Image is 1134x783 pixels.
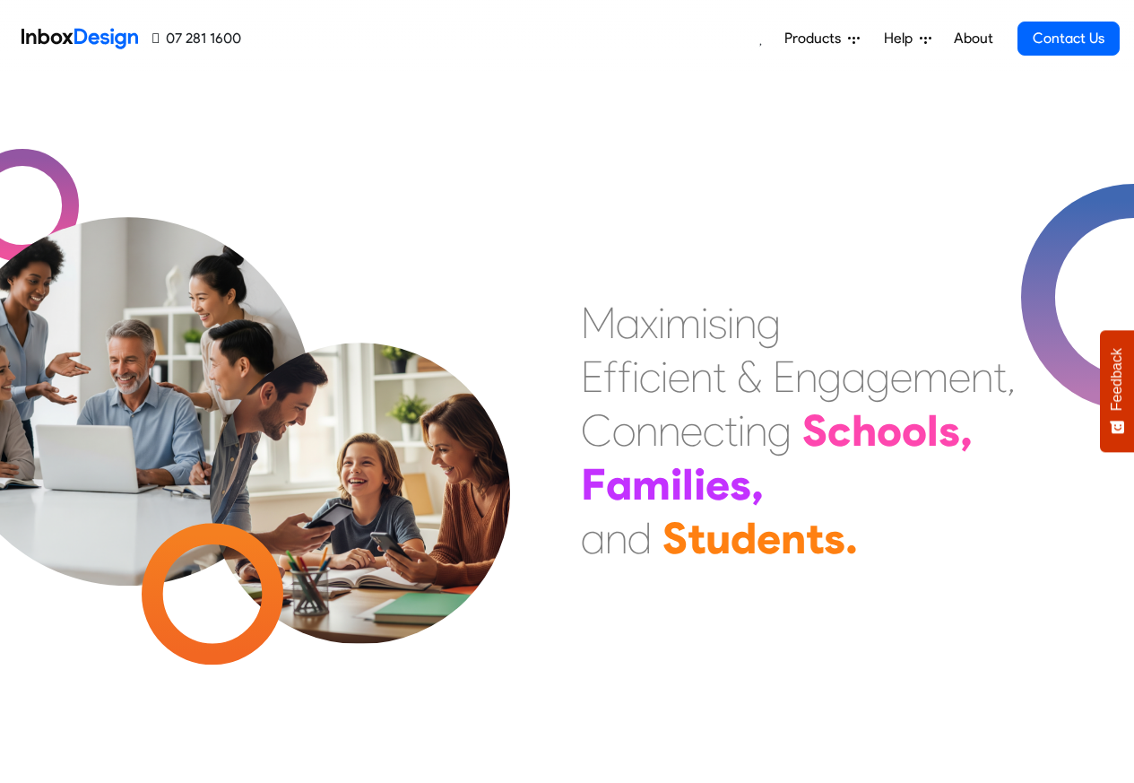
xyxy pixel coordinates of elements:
div: e [757,511,781,565]
div: l [927,404,939,457]
div: t [993,350,1007,404]
a: About [948,21,998,57]
a: Contact Us [1017,22,1120,56]
div: g [767,404,792,457]
div: i [661,350,668,404]
div: i [701,296,708,350]
div: F [581,457,606,511]
div: a [581,511,605,565]
div: i [694,457,706,511]
div: o [902,404,927,457]
div: , [751,457,764,511]
div: & [737,350,762,404]
div: l [682,457,694,511]
div: . [845,511,858,565]
div: n [690,350,713,404]
div: e [890,350,913,404]
div: e [680,404,703,457]
div: o [612,404,636,457]
div: e [706,457,730,511]
div: n [605,511,628,565]
button: Feedback - Show survey [1100,330,1134,452]
div: g [757,296,781,350]
div: n [734,296,757,350]
div: n [795,350,818,404]
div: f [618,350,632,404]
div: n [781,511,806,565]
img: parents_with_child.png [172,268,548,644]
div: a [842,350,866,404]
div: E [581,350,603,404]
div: t [688,511,706,565]
div: n [658,404,680,457]
div: d [731,511,757,565]
div: a [606,457,632,511]
div: g [818,350,842,404]
div: m [632,457,671,511]
a: Help [877,21,939,57]
div: t [724,404,738,457]
div: , [960,404,973,457]
div: m [665,296,701,350]
div: M [581,296,616,350]
div: i [738,404,745,457]
div: S [802,404,827,457]
div: n [971,350,993,404]
div: d [628,511,652,565]
div: i [658,296,665,350]
a: Products [777,21,867,57]
div: c [639,350,661,404]
div: E [773,350,795,404]
a: 07 281 1600 [152,28,241,49]
div: c [703,404,724,457]
div: n [636,404,658,457]
div: i [632,350,639,404]
div: e [948,350,971,404]
div: a [616,296,640,350]
div: s [730,457,751,511]
div: f [603,350,618,404]
div: i [727,296,734,350]
div: C [581,404,612,457]
span: Help [884,28,920,49]
div: s [824,511,845,565]
div: e [668,350,690,404]
div: S [662,511,688,565]
span: Products [784,28,848,49]
div: s [708,296,727,350]
div: c [827,404,852,457]
span: Feedback [1109,348,1125,411]
div: n [745,404,767,457]
div: i [671,457,682,511]
div: m [913,350,948,404]
div: u [706,511,731,565]
div: t [713,350,726,404]
div: o [877,404,902,457]
div: x [640,296,658,350]
div: , [1007,350,1016,404]
div: h [852,404,877,457]
div: Maximising Efficient & Engagement, Connecting Schools, Families, and Students. [581,296,1016,565]
div: s [939,404,960,457]
div: g [866,350,890,404]
div: t [806,511,824,565]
